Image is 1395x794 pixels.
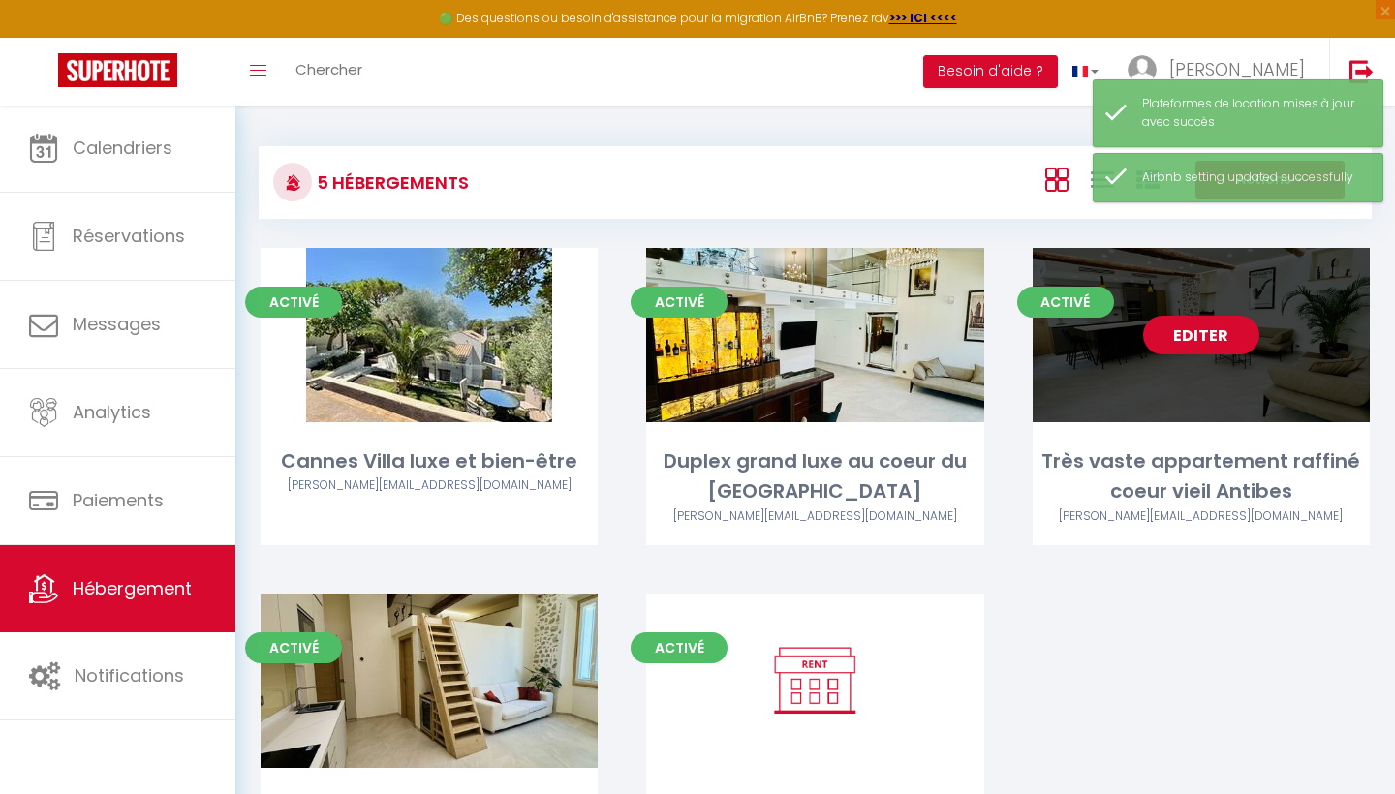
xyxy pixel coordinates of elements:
[1113,38,1329,106] a: ... [PERSON_NAME]
[73,576,192,600] span: Hébergement
[58,53,177,87] img: Super Booking
[245,287,342,318] span: Activé
[75,663,184,687] span: Notifications
[1033,507,1370,526] div: Airbnb
[646,507,983,526] div: Airbnb
[295,59,362,79] span: Chercher
[73,224,185,248] span: Réservations
[1142,168,1363,187] div: Airbnb setting updated successfully
[73,488,164,512] span: Paiements
[73,400,151,424] span: Analytics
[261,476,598,495] div: Airbnb
[646,446,983,507] div: Duplex grand luxe au coeur du [GEOGRAPHIC_DATA]
[1091,163,1114,195] a: Vue en Liste
[631,287,728,318] span: Activé
[1349,59,1374,83] img: logout
[1169,57,1305,81] span: [PERSON_NAME]
[1142,95,1363,132] div: Plateformes de location mises à jour avec succès
[245,632,342,663] span: Activé
[923,55,1058,88] button: Besoin d'aide ?
[631,632,728,663] span: Activé
[889,10,957,26] a: >>> ICI <<<<
[1017,287,1114,318] span: Activé
[1045,163,1069,195] a: Vue en Box
[1033,446,1370,507] div: Très vaste appartement raffiné coeur vieil Antibes
[261,446,598,476] div: Cannes Villa luxe et bien-être
[281,38,377,106] a: Chercher
[73,136,172,160] span: Calendriers
[1143,316,1259,354] a: Editer
[312,161,469,204] h3: 5 Hébergements
[73,312,161,336] span: Messages
[1128,55,1157,84] img: ...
